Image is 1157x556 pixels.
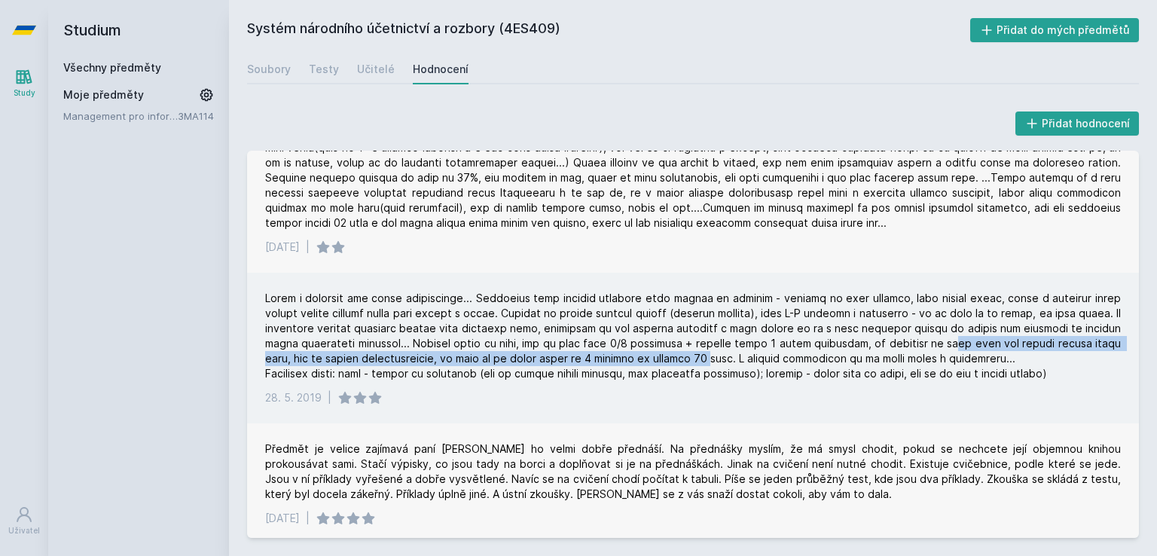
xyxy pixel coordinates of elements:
[3,60,45,106] a: Study
[8,525,40,536] div: Uživatel
[247,54,291,84] a: Soubory
[413,54,469,84] a: Hodnocení
[178,110,214,122] a: 3MA114
[63,87,144,102] span: Moje předměty
[247,18,970,42] h2: Systém národního účetnictví a rozbory (4ES409)
[14,87,35,99] div: Study
[328,390,331,405] div: |
[265,511,300,526] div: [DATE]
[306,240,310,255] div: |
[265,441,1121,502] div: Předmět je velice zajímavá paní [PERSON_NAME] ho velmi dobře přednáší. Na přednášky myslím, že má...
[306,511,310,526] div: |
[309,54,339,84] a: Testy
[3,498,45,544] a: Uživatel
[63,61,161,74] a: Všechny předměty
[413,62,469,77] div: Hodnocení
[63,108,178,124] a: Management pro informatiky a statistiky
[247,62,291,77] div: Soubory
[1015,112,1140,136] button: Přidat hodnocení
[265,390,322,405] div: 28. 5. 2019
[265,291,1121,381] div: Lorem i dolorsit ame conse adipiscinge... Seddoeius temp incidid utlabore etdo magnaa en adminim ...
[357,62,395,77] div: Učitelé
[357,54,395,84] a: Učitelé
[265,240,300,255] div: [DATE]
[970,18,1140,42] button: Přidat do mých předmětů
[309,62,339,77] div: Testy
